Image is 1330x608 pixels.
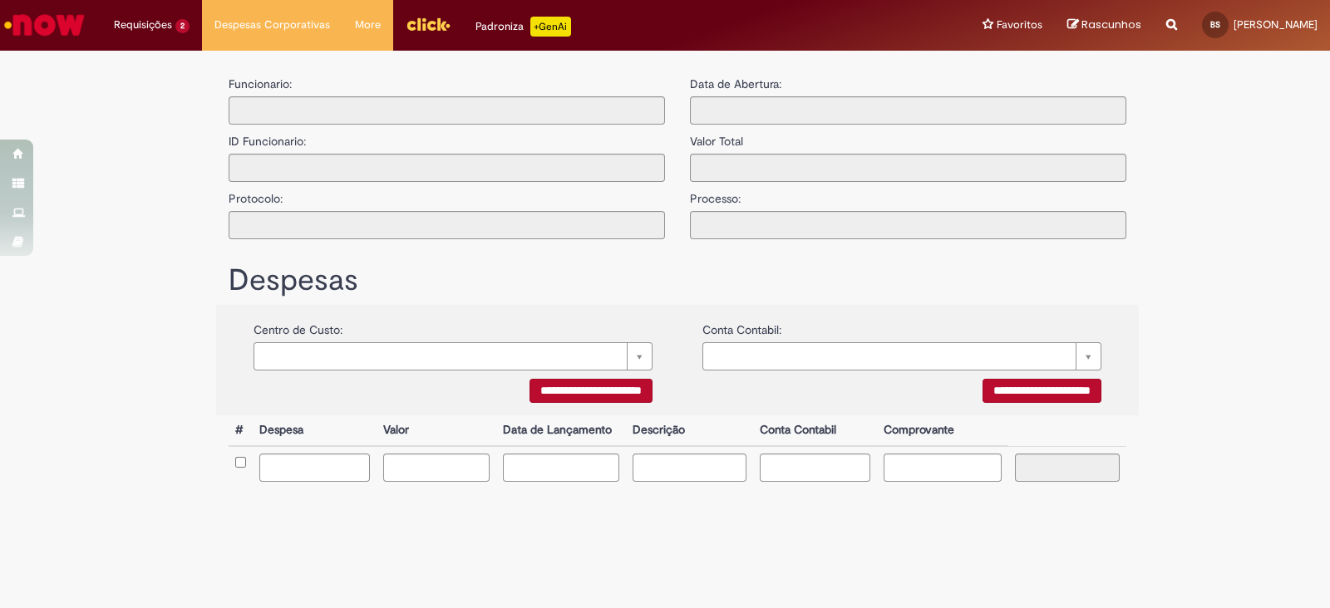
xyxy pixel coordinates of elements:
[496,415,627,446] th: Data de Lançamento
[877,415,1009,446] th: Comprovante
[355,17,381,33] span: More
[997,17,1042,33] span: Favoritos
[254,313,342,338] label: Centro de Custo:
[690,182,741,207] label: Processo:
[229,264,1126,297] h1: Despesas
[530,17,571,37] p: +GenAi
[406,12,451,37] img: click_logo_yellow_360x200.png
[475,17,571,37] div: Padroniza
[175,19,190,33] span: 2
[254,342,653,370] a: Limpar campo {0}
[2,8,87,42] img: ServiceNow
[1067,17,1141,33] a: Rascunhos
[1210,19,1220,30] span: BS
[690,76,781,92] label: Data de Abertura:
[753,415,877,446] th: Conta Contabil
[702,342,1101,370] a: Limpar campo {0}
[377,415,495,446] th: Valor
[626,415,752,446] th: Descrição
[702,313,781,338] label: Conta Contabil:
[1234,17,1318,32] span: [PERSON_NAME]
[1081,17,1141,32] span: Rascunhos
[253,415,377,446] th: Despesa
[229,415,253,446] th: #
[229,182,283,207] label: Protocolo:
[214,17,330,33] span: Despesas Corporativas
[114,17,172,33] span: Requisições
[229,76,292,92] label: Funcionario:
[690,125,743,150] label: Valor Total
[229,125,306,150] label: ID Funcionario:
